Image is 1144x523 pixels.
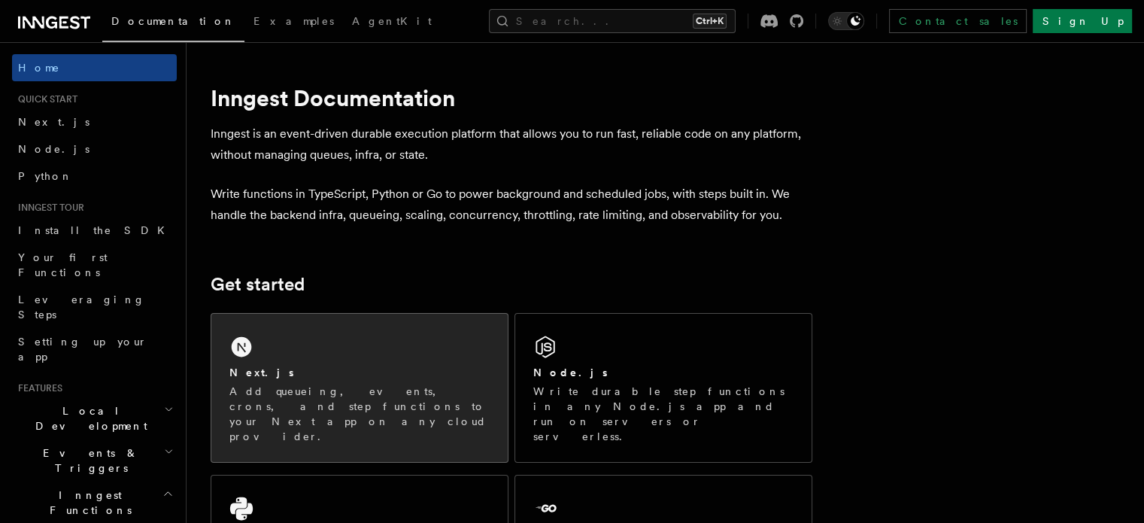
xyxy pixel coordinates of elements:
[211,313,508,463] a: Next.jsAdd queueing, events, crons, and step functions to your Next app on any cloud provider.
[12,54,177,81] a: Home
[229,365,294,380] h2: Next.js
[18,251,108,278] span: Your first Functions
[18,143,90,155] span: Node.js
[18,336,147,363] span: Setting up your app
[693,14,727,29] kbd: Ctrl+K
[533,365,608,380] h2: Node.js
[111,15,235,27] span: Documentation
[533,384,794,444] p: Write durable step functions in any Node.js app and run on servers or serverless.
[12,244,177,286] a: Your first Functions
[211,184,812,226] p: Write functions in TypeScript, Python or Go to power background and scheduled jobs, with steps bu...
[211,274,305,295] a: Get started
[211,123,812,166] p: Inngest is an event-driven durable execution platform that allows you to run fast, reliable code ...
[12,397,177,439] button: Local Development
[12,93,77,105] span: Quick start
[244,5,343,41] a: Examples
[18,60,60,75] span: Home
[489,9,736,33] button: Search...Ctrl+K
[211,84,812,111] h1: Inngest Documentation
[12,202,84,214] span: Inngest tour
[12,403,164,433] span: Local Development
[12,382,62,394] span: Features
[12,108,177,135] a: Next.js
[12,135,177,163] a: Node.js
[514,313,812,463] a: Node.jsWrite durable step functions in any Node.js app and run on servers or serverless.
[12,488,162,518] span: Inngest Functions
[12,439,177,482] button: Events & Triggers
[253,15,334,27] span: Examples
[828,12,864,30] button: Toggle dark mode
[229,384,490,444] p: Add queueing, events, crons, and step functions to your Next app on any cloud provider.
[18,170,73,182] span: Python
[12,286,177,328] a: Leveraging Steps
[18,224,174,236] span: Install the SDK
[889,9,1027,33] a: Contact sales
[12,328,177,370] a: Setting up your app
[1033,9,1132,33] a: Sign Up
[12,445,164,476] span: Events & Triggers
[18,293,145,321] span: Leveraging Steps
[12,163,177,190] a: Python
[12,217,177,244] a: Install the SDK
[102,5,244,42] a: Documentation
[352,15,432,27] span: AgentKit
[18,116,90,128] span: Next.js
[343,5,441,41] a: AgentKit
